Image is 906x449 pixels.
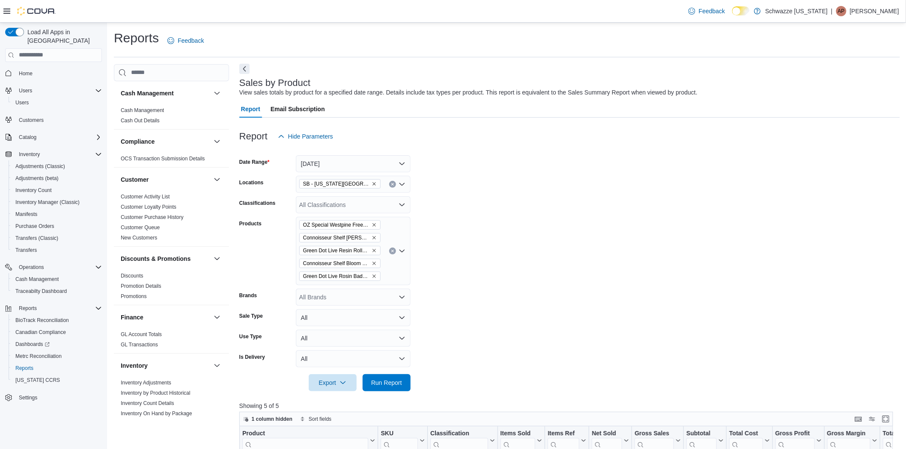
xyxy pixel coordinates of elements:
div: Items Ref [548,429,579,437]
span: Green Dot Live Resin Rolls 5pk 2.5g [299,246,381,255]
div: Cash Management [114,105,229,129]
span: Inventory by Product Historical [121,390,191,396]
a: GL Transactions [121,342,158,348]
button: Open list of options [399,201,405,208]
a: Cash Management [12,274,62,284]
button: Operations [15,262,48,272]
a: New Customers [121,235,157,241]
span: Operations [15,262,102,272]
a: Manifests [12,209,41,219]
a: Reports [12,363,37,373]
span: Reports [15,365,33,372]
button: Reports [15,303,40,313]
span: BioTrack Reconciliation [12,315,102,325]
button: Open list of options [399,294,405,301]
button: Catalog [2,131,105,143]
label: Classifications [239,200,276,207]
a: Traceabilty Dashboard [12,286,70,296]
div: SKU [381,429,417,437]
a: Inventory Count [12,185,55,195]
a: Transfers [12,245,40,255]
button: Sort fields [297,414,335,424]
h3: Cash Management [121,89,174,97]
span: Feedback [699,7,725,15]
span: Users [19,87,32,94]
span: Adjustments (Classic) [12,161,102,171]
span: Users [12,97,102,108]
button: Users [2,85,105,97]
a: Inventory Manager (Classic) [12,197,83,207]
button: Transfers (Classic) [9,232,105,244]
a: Cash Management [121,107,164,113]
button: Customer [121,175,210,184]
a: Dashboards [9,338,105,350]
button: Cash Management [212,88,222,98]
button: Adjustments (beta) [9,172,105,184]
img: Cova [17,7,56,15]
a: Discounts [121,273,143,279]
h1: Reports [114,30,159,47]
span: Catalog [19,134,36,141]
button: 1 column hidden [240,414,296,424]
button: Customer [212,174,222,185]
button: Metrc Reconciliation [9,350,105,362]
span: Reports [12,363,102,373]
button: Canadian Compliance [9,326,105,338]
p: | [831,6,833,16]
button: Inventory Count [9,184,105,196]
button: Manifests [9,208,105,220]
h3: Finance [121,313,143,322]
span: GL Account Totals [121,331,162,338]
button: Remove SB - Colorado Springs from selection in this group [372,181,377,186]
label: Sale Type [239,313,263,319]
a: Inventory by Product Historical [121,390,191,396]
span: Green Dot Live Rosin Badder 1g [299,272,381,281]
a: Transfers (Classic) [12,233,62,243]
span: [US_STATE] CCRS [15,377,60,384]
a: Customer Activity List [121,194,170,200]
span: Connoisseur Shelf Bloom Gelonade (S) [299,259,381,268]
button: Run Report [363,374,411,391]
button: Transfers [9,244,105,256]
span: Cash Management [12,274,102,284]
button: [US_STATE] CCRS [9,374,105,386]
span: Manifests [12,209,102,219]
span: BioTrack Reconciliation [15,317,69,324]
button: Remove Green Dot Live Rosin Badder 1g from selection in this group [372,274,377,279]
label: Locations [239,179,264,186]
button: Finance [121,313,210,322]
a: Inventory On Hand by Package [121,411,192,417]
button: Discounts & Promotions [121,254,210,263]
button: Adjustments (Classic) [9,160,105,172]
span: Adjustments (beta) [12,173,102,183]
p: [PERSON_NAME] [850,6,899,16]
a: Settings [15,393,41,403]
span: Settings [15,392,102,403]
span: Load All Apps in [GEOGRAPHIC_DATA] [24,28,102,45]
a: Users [12,97,32,108]
h3: Customer [121,175,149,184]
span: Canadian Compliance [15,329,66,336]
span: Feedback [178,36,204,45]
button: Discounts & Promotions [212,254,222,264]
button: Inventory Manager (Classic) [9,196,105,208]
button: Inventory [15,149,43,160]
nav: Complex example [5,64,102,426]
span: Users [15,99,29,106]
button: All [296,350,411,367]
span: Transfers [12,245,102,255]
button: Customers [2,114,105,126]
button: Remove Green Dot Live Resin Rolls 5pk 2.5g from selection in this group [372,248,377,253]
span: Traceabilty Dashboard [12,286,102,296]
a: Customer Queue [121,224,160,230]
a: Customer Purchase History [121,214,184,220]
a: Metrc Reconciliation [12,351,65,361]
h3: Compliance [121,137,155,146]
div: Gross Sales [635,429,674,437]
button: Remove Connoisseur Shelf Bloom Gelonade (S) from selection in this group [372,261,377,266]
span: OZ Special Westpine Freeworld Miracle (H) [303,221,370,229]
span: Inventory Count [15,187,52,194]
p: Showing 5 of 5 [239,402,900,410]
span: Cash Management [15,276,59,283]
